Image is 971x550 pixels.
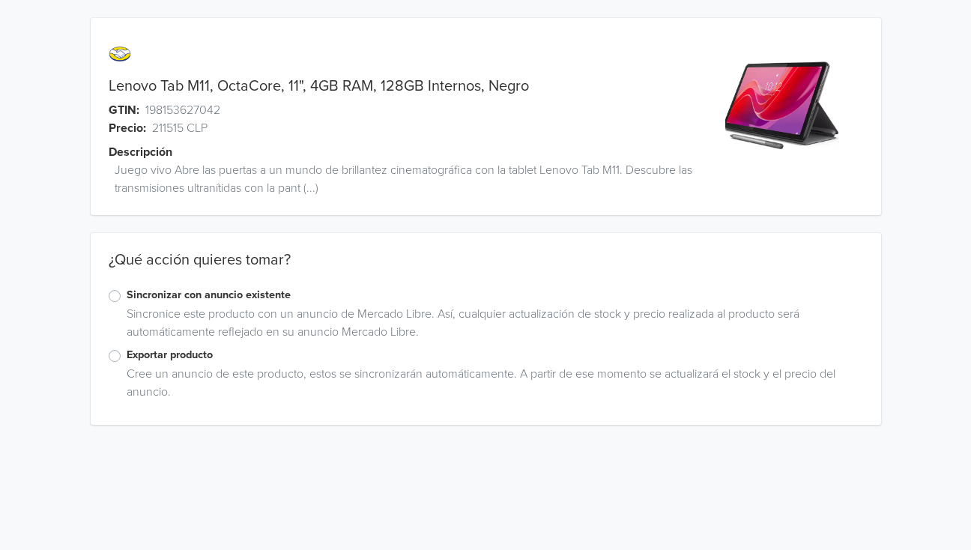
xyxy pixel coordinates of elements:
img: product_image [725,48,838,161]
span: 198153627042 [145,101,220,119]
label: Exportar producto [127,347,863,363]
label: Sincronizar con anuncio existente [127,287,863,303]
span: Descripción [109,143,172,161]
span: GTIN: [109,101,139,119]
a: Lenovo Tab M11, OctaCore, 11", 4GB RAM, 128GB Internos, Negro [109,77,529,95]
div: ¿Qué acción quieres tomar? [91,251,881,287]
span: Juego vivo Abre las puertas a un mundo de brillantez cinematográfica con la tablet Lenovo Tab M11... [115,161,701,197]
div: Cree un anuncio de este producto, estos se sincronizarán automáticamente. A partir de ese momento... [121,365,863,407]
div: Sincronice este producto con un anuncio de Mercado Libre. Así, cualquier actualización de stock y... [121,305,863,347]
span: 211515 CLP [152,119,208,137]
span: Precio: [109,119,146,137]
